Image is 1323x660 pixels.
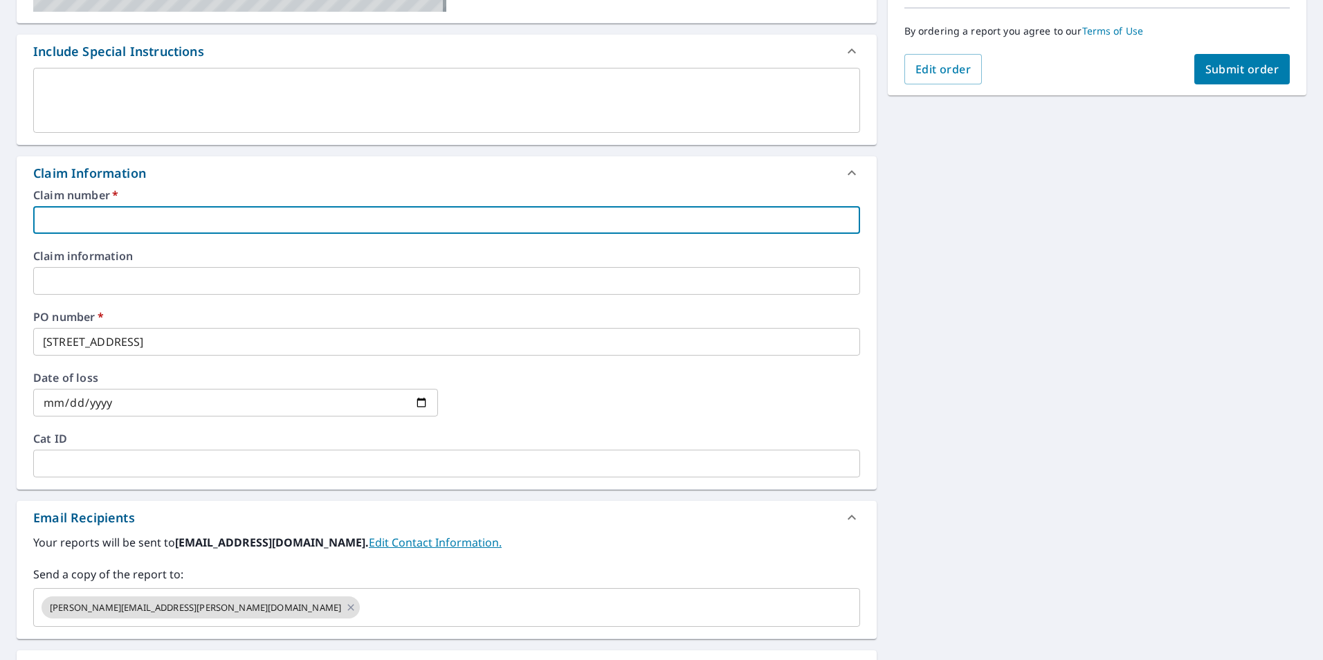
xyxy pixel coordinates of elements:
label: Cat ID [33,433,860,444]
label: PO number [33,311,860,322]
b: [EMAIL_ADDRESS][DOMAIN_NAME]. [175,535,369,550]
div: Claim Information [33,164,146,183]
div: Email Recipients [33,508,135,527]
div: Claim Information [17,156,877,190]
div: Include Special Instructions [33,42,204,61]
button: Submit order [1194,54,1290,84]
p: By ordering a report you agree to our [904,25,1290,37]
a: Terms of Use [1082,24,1144,37]
span: [PERSON_NAME][EMAIL_ADDRESS][PERSON_NAME][DOMAIN_NAME] [42,601,349,614]
div: Include Special Instructions [17,35,877,68]
label: Your reports will be sent to [33,534,860,551]
div: Email Recipients [17,501,877,534]
button: Edit order [904,54,983,84]
span: Edit order [915,62,971,77]
label: Date of loss [33,372,438,383]
span: Submit order [1205,62,1279,77]
label: Send a copy of the report to: [33,566,860,583]
label: Claim number [33,190,860,201]
label: Claim information [33,250,860,262]
div: [PERSON_NAME][EMAIL_ADDRESS][PERSON_NAME][DOMAIN_NAME] [42,596,360,618]
a: EditContactInfo [369,535,502,550]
